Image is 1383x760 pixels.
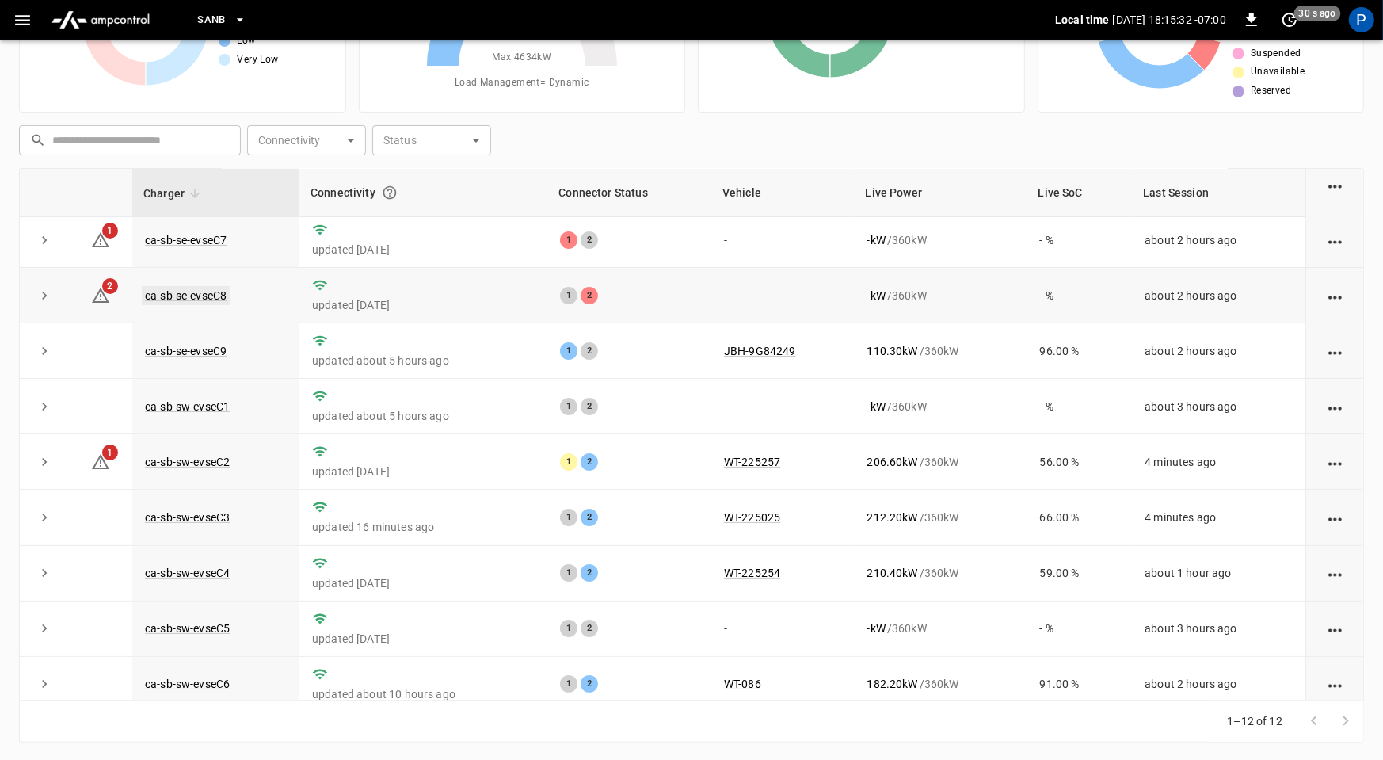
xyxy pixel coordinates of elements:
a: ca-sb-sw-evseC4 [145,567,230,579]
a: 1 [91,455,110,468]
div: 1 [560,675,577,693]
td: 91.00 % [1027,657,1133,712]
td: about 2 hours ago [1132,323,1305,379]
button: expand row [32,672,56,696]
div: 1 [560,564,577,582]
td: about 2 hours ago [1132,268,1305,323]
p: updated [DATE] [312,631,535,647]
button: expand row [32,450,56,474]
span: Max. 4634 kW [492,50,551,66]
p: updated about 5 hours ago [312,408,535,424]
div: / 360 kW [867,288,1015,304]
span: 30 s ago [1294,6,1341,21]
div: 2 [581,231,598,249]
div: Connectivity [311,178,536,207]
td: - [711,602,855,657]
button: expand row [32,617,56,640]
a: ca-sb-se-evseC7 [145,234,227,246]
div: 2 [581,564,598,582]
span: 1 [102,445,118,460]
div: / 360 kW [867,510,1015,525]
div: action cell options [1325,565,1345,581]
p: updated [DATE] [312,464,535,479]
div: action cell options [1325,510,1345,525]
td: - % [1027,268,1133,323]
button: Connection between the charger and our software. [375,178,404,207]
span: Low [237,33,255,49]
p: updated 16 minutes ago [312,519,535,535]
a: 1 [91,233,110,246]
p: - kW [867,232,886,248]
td: - % [1027,379,1133,434]
button: expand row [32,506,56,529]
a: WT-086 [724,678,761,690]
a: 2 [91,288,110,301]
td: 66.00 % [1027,490,1133,545]
span: Reserved [1251,83,1291,99]
td: about 3 hours ago [1132,379,1305,434]
div: 1 [560,398,577,415]
div: action cell options [1325,343,1345,359]
a: WT-225257 [724,456,780,468]
div: 1 [560,231,577,249]
div: action cell options [1325,399,1345,414]
div: 1 [560,509,577,526]
p: - kW [867,621,886,636]
td: 96.00 % [1027,323,1133,379]
td: - [711,268,855,323]
a: WT-225025 [724,511,780,524]
a: ca-sb-sw-evseC5 [145,622,230,635]
p: 182.20 kW [867,676,918,692]
a: ca-sb-sw-evseC1 [145,400,230,413]
td: about 3 hours ago [1132,602,1305,657]
div: action cell options [1325,232,1345,248]
a: JBH-9G84249 [724,345,796,357]
span: Very Low [237,52,278,68]
div: 2 [581,620,598,637]
th: Vehicle [711,169,855,217]
div: profile-icon [1349,7,1374,32]
div: 2 [581,342,598,360]
td: 4 minutes ago [1132,434,1305,490]
span: SanB [197,11,226,29]
div: action cell options [1325,621,1345,636]
th: Live SoC [1027,169,1133,217]
a: ca-sb-sw-evseC3 [145,511,230,524]
button: expand row [32,395,56,418]
div: 2 [581,453,598,471]
button: expand row [32,339,56,363]
button: SanB [191,5,253,36]
a: ca-sb-se-evseC9 [145,345,227,357]
button: expand row [32,284,56,307]
div: 2 [581,398,598,415]
div: / 360 kW [867,676,1015,692]
td: about 1 hour ago [1132,546,1305,602]
p: Local time [1055,12,1110,28]
td: about 2 hours ago [1132,657,1305,712]
div: action cell options [1325,288,1345,304]
div: 2 [581,287,598,304]
div: / 360 kW [867,232,1015,248]
p: [DATE] 18:15:32 -07:00 [1113,12,1226,28]
div: 1 [560,453,577,471]
div: 1 [560,287,577,304]
span: Charger [143,184,205,203]
td: - [711,379,855,434]
div: / 360 kW [867,399,1015,414]
div: / 360 kW [867,565,1015,581]
div: action cell options [1325,177,1345,193]
div: / 360 kW [867,343,1015,359]
div: 2 [581,675,598,693]
img: ampcontrol.io logo [45,5,156,35]
td: 59.00 % [1027,546,1133,602]
td: - % [1027,212,1133,268]
a: ca-sb-se-evseC8 [142,286,230,305]
td: - % [1027,602,1133,657]
p: updated about 10 hours ago [312,686,535,702]
div: action cell options [1325,676,1345,692]
p: 206.60 kW [867,454,918,470]
p: 212.20 kW [867,510,918,525]
td: - [711,212,855,268]
th: Connector Status [547,169,711,217]
span: Load Management = Dynamic [455,75,589,91]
